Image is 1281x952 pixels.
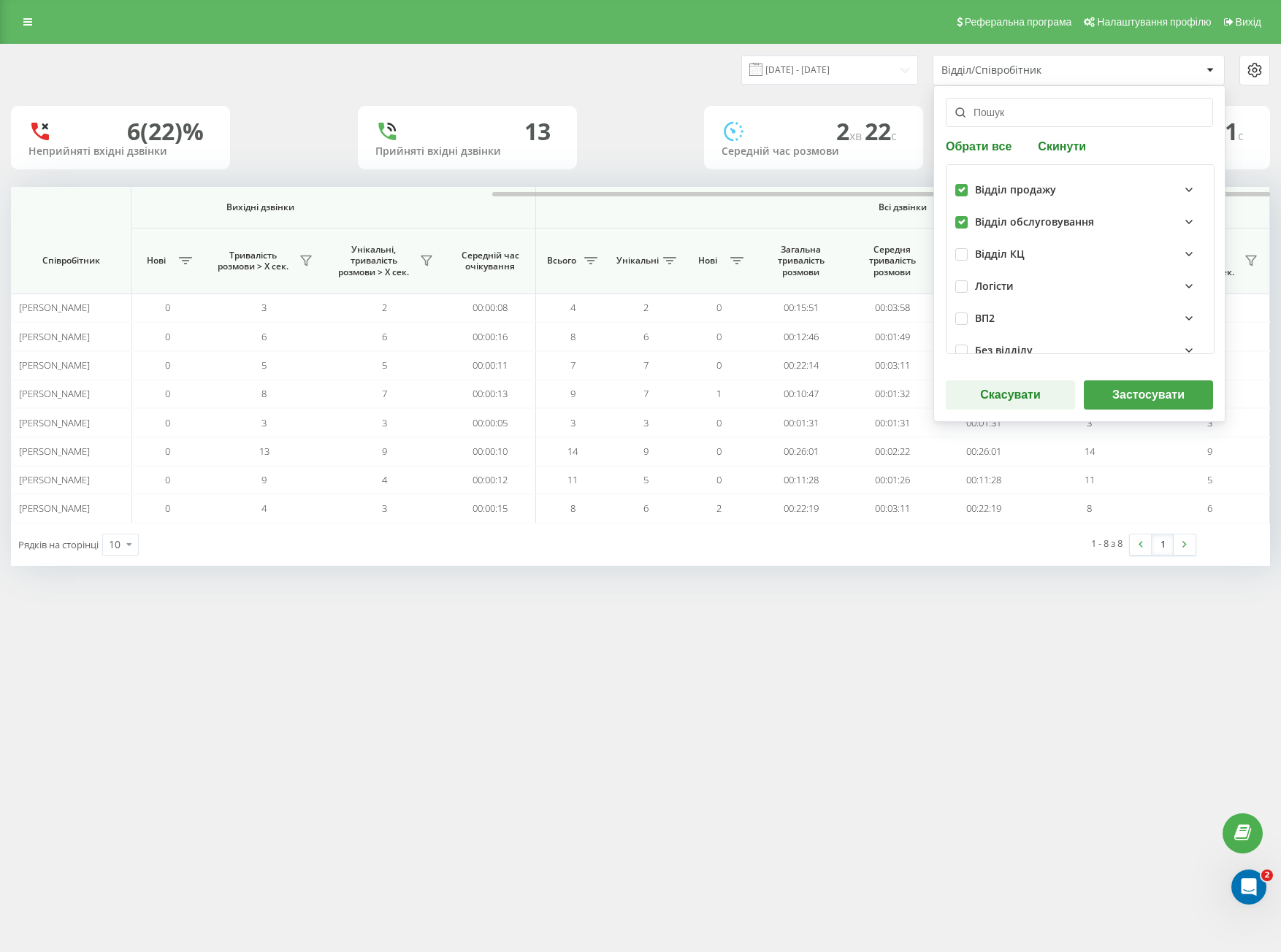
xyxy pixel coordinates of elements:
div: ВП2 [975,312,995,325]
div: Прийняті вхідні дзвінки [375,145,559,158]
span: 0 [165,445,170,458]
td: 00:12:46 [755,322,846,350]
span: 2 [836,115,865,147]
span: c [891,128,897,144]
td: 00:01:49 [846,322,938,350]
span: 3 [643,416,649,429]
span: [PERSON_NAME] [19,445,90,458]
span: 8 [570,330,576,343]
td: 00:00:16 [445,322,536,350]
input: Пошук [946,98,1213,127]
td: 00:15:51 [755,293,846,322]
span: хв [849,128,865,144]
td: 00:01:31 [755,408,846,437]
button: Застосувати [1084,380,1213,410]
div: Неприйняті вхідні дзвінки [28,145,213,158]
td: 00:03:11 [846,494,938,523]
span: 3 [1087,416,1092,429]
span: 9 [1207,445,1212,458]
div: Середній час розмови [722,145,906,158]
td: 00:03:58 [846,293,938,322]
span: 6 [1207,502,1212,515]
td: 00:11:28 [755,466,846,494]
span: 0 [716,473,722,486]
span: 7 [382,387,387,400]
span: 3 [1207,416,1212,429]
span: 8 [1087,502,1092,515]
span: 4 [261,502,267,515]
span: Всього [543,255,580,266]
td: 00:00:15 [445,494,536,523]
td: 00:01:31 [846,408,938,437]
span: Нові [138,255,175,266]
span: 3 [382,502,387,515]
span: 5 [382,358,387,372]
div: 13 [524,118,551,145]
td: 00:01:26 [846,466,938,494]
span: 7 [570,358,576,372]
span: 1 [716,387,722,400]
span: 6 [643,330,649,343]
span: 5 [1207,473,1212,486]
span: [PERSON_NAME] [19,502,90,515]
td: 00:00:05 [445,408,536,437]
div: Без відділу [975,345,1033,357]
span: 9 [643,445,649,458]
span: c [1238,128,1244,144]
span: [PERSON_NAME] [19,301,90,314]
span: [PERSON_NAME] [19,387,90,400]
span: Унікальні, тривалість розмови > Х сек. [332,244,416,278]
button: Скинути [1033,139,1090,153]
span: 2 [643,301,649,314]
button: Скасувати [946,380,1075,410]
span: 0 [165,330,170,343]
span: [PERSON_NAME] [19,416,90,429]
span: 0 [716,416,722,429]
span: 7 [643,387,649,400]
span: 2 [716,502,722,515]
span: 0 [716,445,722,458]
a: 1 [1152,534,1174,555]
span: Нові [689,255,726,266]
td: 00:22:14 [755,351,846,380]
span: Унікальні [616,255,659,266]
span: 8 [570,502,576,515]
span: 9 [261,473,267,486]
span: 0 [165,358,170,372]
span: 2 [382,301,387,314]
span: Всі дзвінки [579,201,1226,213]
span: 9 [570,387,576,400]
div: Відділ обслуговування [975,216,1094,229]
span: 11 [1085,473,1095,486]
span: 11 [567,473,578,486]
span: Налаштування профілю [1097,16,1211,28]
span: Рядків на сторінці [18,538,99,551]
span: 4 [382,473,387,486]
span: [PERSON_NAME] [19,473,90,486]
span: [PERSON_NAME] [19,358,90,372]
div: Відділ/Співробітник [941,64,1116,77]
td: 00:03:11 [846,351,938,380]
span: 14 [1085,445,1095,458]
span: 0 [165,473,170,486]
span: 3 [261,416,267,429]
div: 6 (22)% [127,118,204,145]
td: 00:10:47 [755,380,846,408]
span: Вихід [1236,16,1261,28]
span: 6 [643,502,649,515]
span: 2 [1261,870,1273,881]
div: Відділ продажу [975,184,1056,196]
span: 11 [1212,115,1244,147]
td: 00:00:08 [445,293,536,322]
span: 3 [570,416,576,429]
span: 0 [716,301,722,314]
span: 5 [261,358,267,372]
td: 00:00:12 [445,466,536,494]
span: 0 [165,416,170,429]
span: 9 [382,445,387,458]
span: 0 [165,387,170,400]
td: 00:00:11 [445,351,536,380]
td: 00:22:19 [938,494,1029,523]
span: 0 [716,330,722,343]
td: 00:22:19 [755,494,846,523]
